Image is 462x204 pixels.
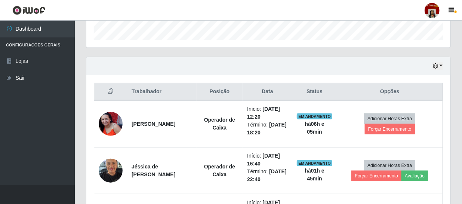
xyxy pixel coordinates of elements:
strong: Jéssica de [PERSON_NAME] [132,164,175,177]
th: Trabalhador [127,83,197,101]
li: Início: [247,152,288,168]
li: Início: [247,105,288,121]
strong: Operador de Caixa [204,117,235,131]
strong: Operador de Caixa [204,164,235,177]
strong: há 01 h e 45 min [305,168,324,182]
button: Adicionar Horas Extra [364,113,415,124]
button: Avaliação [401,171,428,181]
li: Término: [247,121,288,137]
button: Forçar Encerramento [365,124,415,134]
time: [DATE] 12:20 [247,106,280,120]
span: EM ANDAMENTO [297,113,332,119]
img: CoreUI Logo [12,6,46,15]
strong: [PERSON_NAME] [132,121,175,127]
li: Término: [247,168,288,183]
th: Status [292,83,337,101]
img: 1743338839822.jpeg [99,112,123,136]
button: Forçar Encerramento [351,171,401,181]
button: Adicionar Horas Extra [364,160,415,171]
th: Opções [337,83,443,101]
th: Data [243,83,292,101]
th: Posição [197,83,243,101]
strong: há 06 h e 05 min [305,121,324,135]
img: 1725909093018.jpeg [99,155,123,186]
span: EM ANDAMENTO [297,160,332,166]
time: [DATE] 16:40 [247,153,280,167]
